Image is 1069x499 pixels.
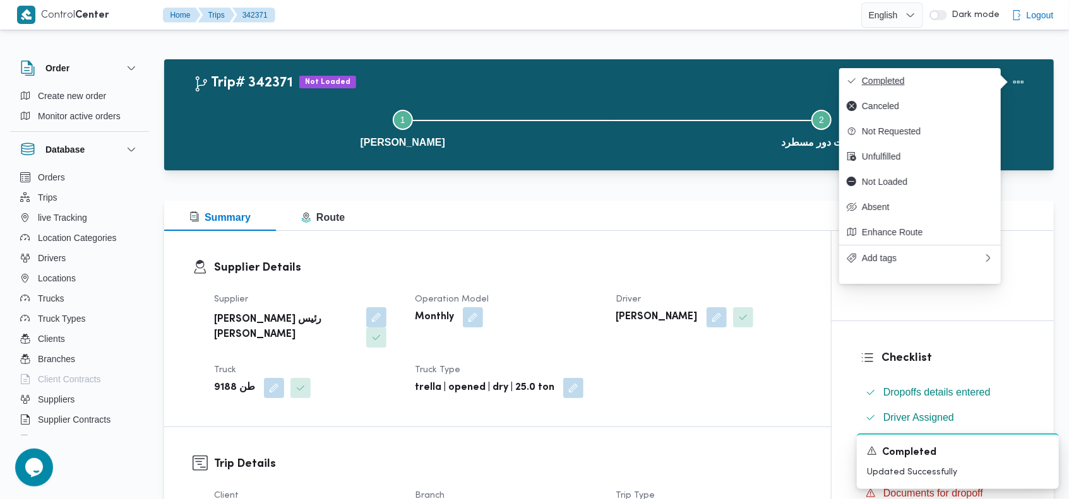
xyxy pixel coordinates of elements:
[38,412,110,427] span: Supplier Contracts
[415,310,454,325] b: Monthly
[862,227,993,237] span: Enhance Route
[17,6,35,24] img: X8yXhbKr1z7QwAAAABJRU5ErkJggg==
[862,202,993,212] span: Absent
[38,271,76,286] span: Locations
[38,351,75,367] span: Branches
[415,366,460,374] span: Truck Type
[38,331,65,346] span: Clients
[305,78,350,86] b: Not Loaded
[38,291,64,306] span: Trucks
[15,187,144,208] button: Trips
[38,190,57,205] span: Trips
[883,385,991,400] span: Dropoffs details entered
[781,135,863,150] span: فرونت دور مسطرد
[38,230,117,245] span: Location Categories
[15,86,144,106] button: Create new order
[883,387,991,397] span: Dropoffs details entered
[38,109,121,124] span: Monitor active orders
[616,295,642,303] span: Driver
[862,126,993,136] span: Not Requested
[214,259,803,276] h3: Supplier Details
[612,95,1032,160] button: فرونت دور مسطرد
[1006,3,1059,28] button: Logout
[38,250,66,266] span: Drivers
[839,144,1001,169] button: Unfulfilled
[38,372,101,387] span: Client Contracts
[819,115,824,125] span: 2
[15,349,144,369] button: Branches
[38,88,106,103] span: Create new order
[214,455,803,473] h3: Trip Details
[15,288,144,308] button: Trucks
[839,169,1001,194] button: Not Loaded
[867,445,1049,461] div: Notification
[867,466,1049,479] p: Updated Successfully
[861,382,1025,402] button: Dropoffs details entered
[214,312,357,343] b: [PERSON_NAME] رئيس [PERSON_NAME]
[189,212,251,223] span: Summary
[839,93,1001,119] button: Canceled
[1006,69,1031,95] button: Actions
[13,449,53,486] iframe: chat widget
[15,329,144,349] button: Clients
[862,76,993,86] span: Completed
[15,248,144,268] button: Drivers
[862,253,983,263] span: Add tags
[232,8,275,23] button: 342371
[400,115,405,125] span: 1
[15,167,144,187] button: Orders
[862,101,993,111] span: Canceled
[947,10,1000,20] span: Dark mode
[415,380,554,396] b: trella | opened | dry | 25.0 ton
[839,245,1001,271] button: Add tags
[10,167,149,440] div: Database
[862,177,993,187] span: Not Loaded
[214,295,248,303] span: Supplier
[198,8,235,23] button: Trips
[15,308,144,329] button: Truck Types
[15,389,144,409] button: Suppliers
[20,61,139,76] button: Order
[15,369,144,389] button: Client Contracts
[193,75,293,91] h2: Trip# 342371
[10,86,149,131] div: Order
[20,142,139,157] button: Database
[15,106,144,126] button: Monitor active orders
[1027,8,1054,23] span: Logout
[301,212,345,223] span: Route
[15,228,144,248] button: Location Categories
[839,119,1001,144] button: Not Requested
[45,61,69,76] h3: Order
[299,76,356,88] span: Not Loaded
[38,392,75,407] span: Suppliers
[214,366,236,374] span: Truck
[839,220,1001,245] button: Enhance Route
[193,95,612,160] button: [PERSON_NAME]
[38,311,85,326] span: Truck Types
[415,295,489,303] span: Operation Model
[15,268,144,288] button: Locations
[881,349,1025,367] h3: Checklist
[839,68,1001,93] button: Completed
[45,142,85,157] h3: Database
[361,135,445,150] span: [PERSON_NAME]
[214,380,255,396] b: طن 9188
[882,445,936,461] span: Completed
[616,310,698,325] b: [PERSON_NAME]
[15,208,144,228] button: live Tracking
[38,210,87,225] span: live Tracking
[883,412,954,423] span: Driver Assigned
[839,194,1001,220] button: Absent
[163,8,201,23] button: Home
[15,430,144,450] button: Devices
[15,409,144,430] button: Supplier Contracts
[861,408,1025,428] button: Driver Assigned
[883,410,954,425] span: Driver Assigned
[38,170,65,185] span: Orders
[38,432,69,447] span: Devices
[76,11,110,20] b: Center
[862,151,993,161] span: Unfulfilled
